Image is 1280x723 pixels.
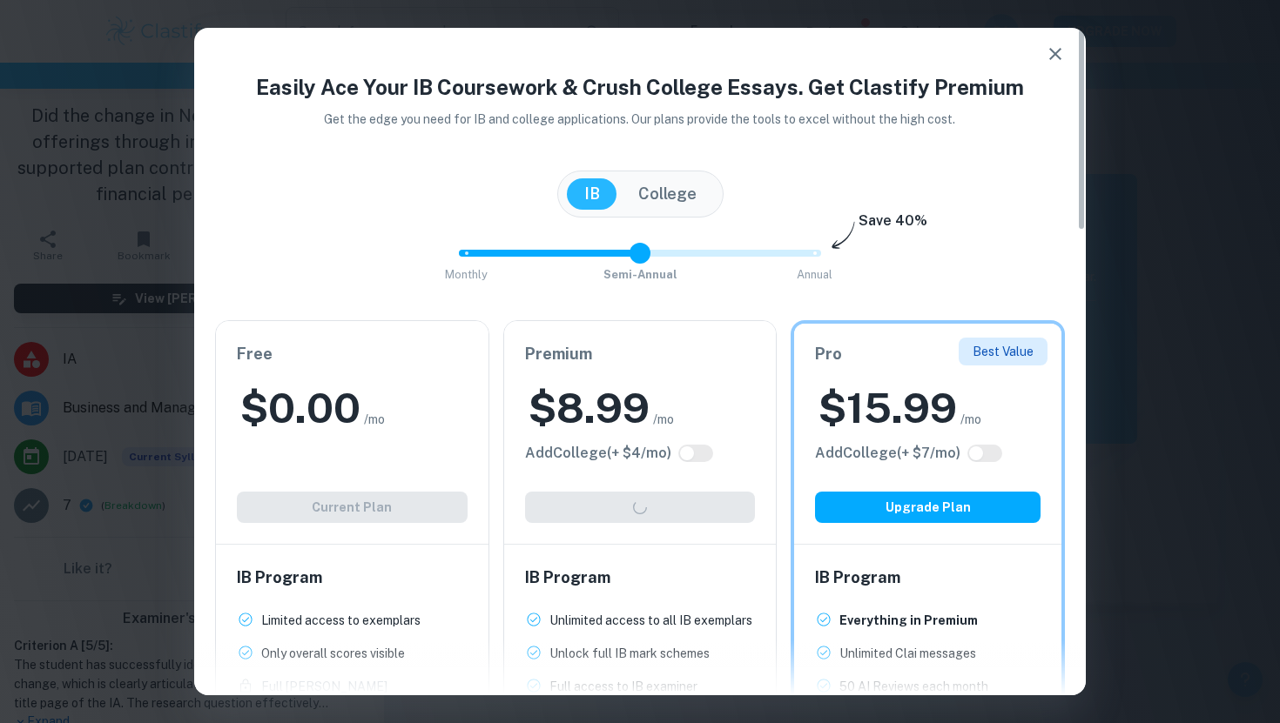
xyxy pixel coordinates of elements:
span: Monthly [445,268,488,281]
h6: Pro [815,342,1041,366]
p: Unlimited access to all IB exemplars [549,611,752,630]
h6: Click to see all the additional College features. [815,443,960,464]
span: /mo [960,410,981,429]
h2: $ 8.99 [529,380,650,436]
h2: $ 15.99 [819,380,957,436]
span: /mo [364,410,385,429]
h6: Save 40% [859,211,927,240]
h4: Easily Ace Your IB Coursework & Crush College Essays. Get Clastify Premium [215,71,1065,103]
span: /mo [653,410,674,429]
button: College [621,178,714,210]
h6: Premium [525,342,756,366]
span: Semi-Annual [603,268,677,281]
button: Upgrade Plan [815,492,1041,523]
p: Best Value [973,342,1034,361]
h2: $ 0.00 [240,380,360,436]
p: Get the edge you need for IB and college applications. Our plans provide the tools to excel witho... [300,110,980,129]
span: Annual [797,268,832,281]
h6: Click to see all the additional College features. [525,443,671,464]
h6: Free [237,342,468,366]
p: Everything in Premium [839,611,978,630]
button: IB [567,178,617,210]
p: Limited access to exemplars [261,611,421,630]
h6: IB Program [525,566,756,590]
img: subscription-arrow.svg [832,221,855,251]
h6: IB Program [237,566,468,590]
h6: IB Program [815,566,1041,590]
